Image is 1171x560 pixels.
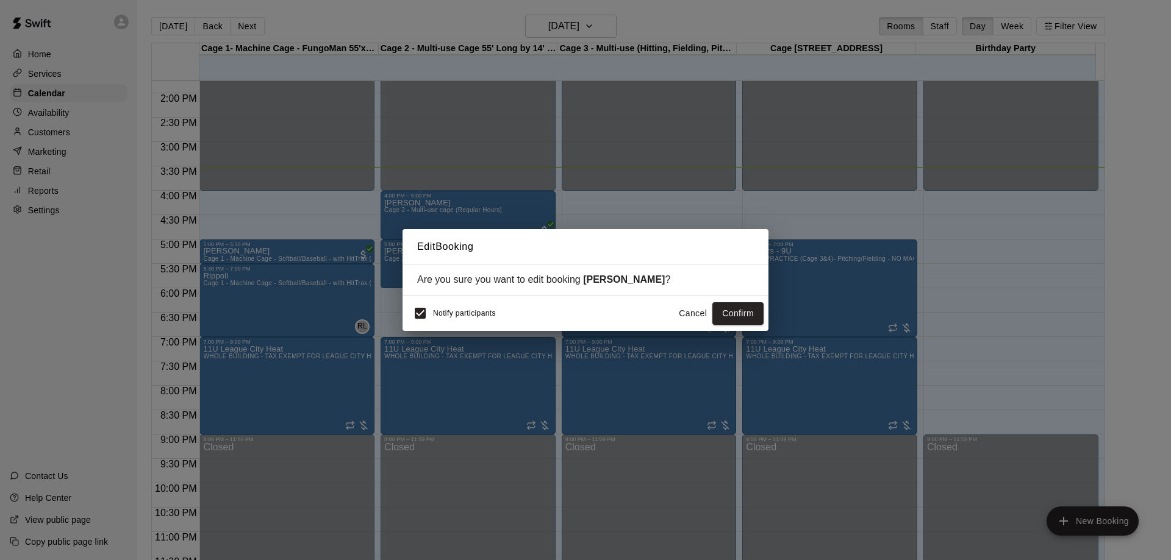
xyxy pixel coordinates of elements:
h2: Edit Booking [403,229,768,264]
button: Confirm [712,302,764,325]
strong: [PERSON_NAME] [583,274,665,285]
span: Notify participants [433,310,496,318]
div: Are you sure you want to edit booking ? [417,274,754,285]
button: Cancel [673,302,712,325]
